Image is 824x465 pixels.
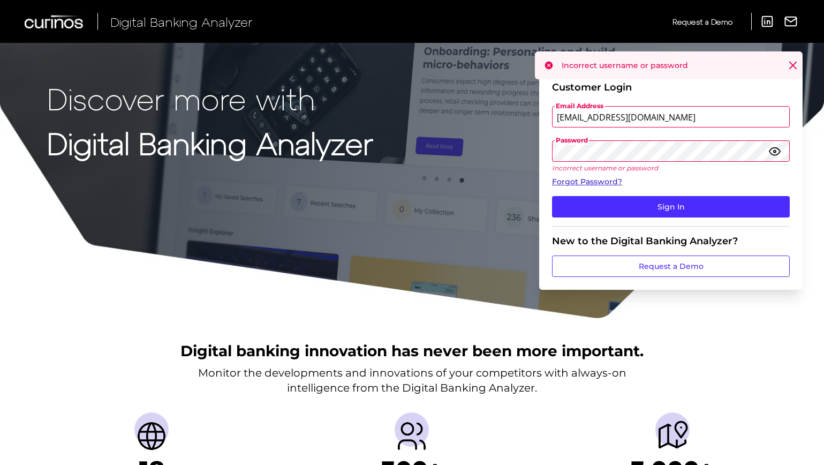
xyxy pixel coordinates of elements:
img: Journeys [655,419,690,453]
a: Forgot Password? [552,176,790,187]
span: Digital Banking Analyzer [110,14,253,29]
div: New to the Digital Banking Analyzer? [552,235,790,247]
strong: Digital Banking Analyzer [47,125,373,161]
a: Request a Demo [672,13,732,31]
span: Email Address [555,102,604,110]
p: Incorrect username or password [552,164,790,172]
img: Countries [134,419,169,453]
div: Incorrect username or password [535,51,803,79]
img: Curinos [25,15,85,28]
span: Request a Demo [672,17,732,26]
p: Discover more with [47,81,373,115]
span: Password [555,136,589,145]
div: Customer Login [552,81,790,93]
h2: Digital banking innovation has never been more important. [180,341,644,361]
img: Providers [395,419,429,453]
a: Request a Demo [552,256,790,277]
p: Monitor the developments and innovations of your competitors with always-on intelligence from the... [198,365,626,395]
button: Sign In [552,196,790,217]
